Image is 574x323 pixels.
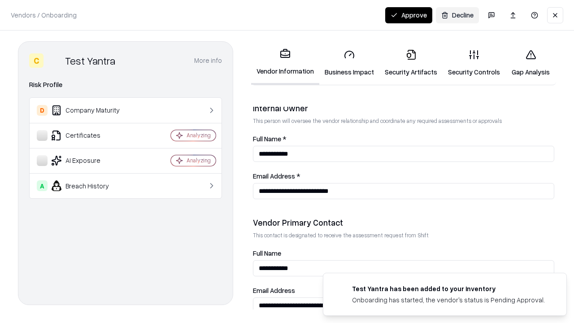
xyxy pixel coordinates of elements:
[37,180,48,191] div: A
[253,173,554,179] label: Email Address *
[253,250,554,257] label: Full Name
[253,103,554,113] div: Internal Owner
[443,42,505,84] a: Security Controls
[37,105,48,116] div: D
[187,157,211,164] div: Analyzing
[505,42,556,84] a: Gap Analysis
[436,7,479,23] button: Decline
[37,130,144,141] div: Certificates
[11,10,77,20] p: Vendors / Onboarding
[253,287,554,294] label: Email Address
[253,135,554,142] label: Full Name *
[37,105,144,116] div: Company Maturity
[334,284,345,295] img: testyantra.com
[29,79,222,90] div: Risk Profile
[187,131,211,139] div: Analyzing
[253,117,554,125] p: This person will oversee the vendor relationship and coordinate any required assessments or appro...
[37,155,144,166] div: AI Exposure
[37,180,144,191] div: Breach History
[385,7,432,23] button: Approve
[352,284,545,293] div: Test Yantra has been added to your inventory
[319,42,379,84] a: Business Impact
[251,41,319,85] a: Vendor Information
[253,231,554,239] p: This contact is designated to receive the assessment request from Shift
[379,42,443,84] a: Security Artifacts
[65,53,115,68] div: Test Yantra
[194,52,222,69] button: More info
[29,53,43,68] div: C
[352,295,545,305] div: Onboarding has started, the vendor's status is Pending Approval.
[47,53,61,68] img: Test Yantra
[253,217,554,228] div: Vendor Primary Contact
